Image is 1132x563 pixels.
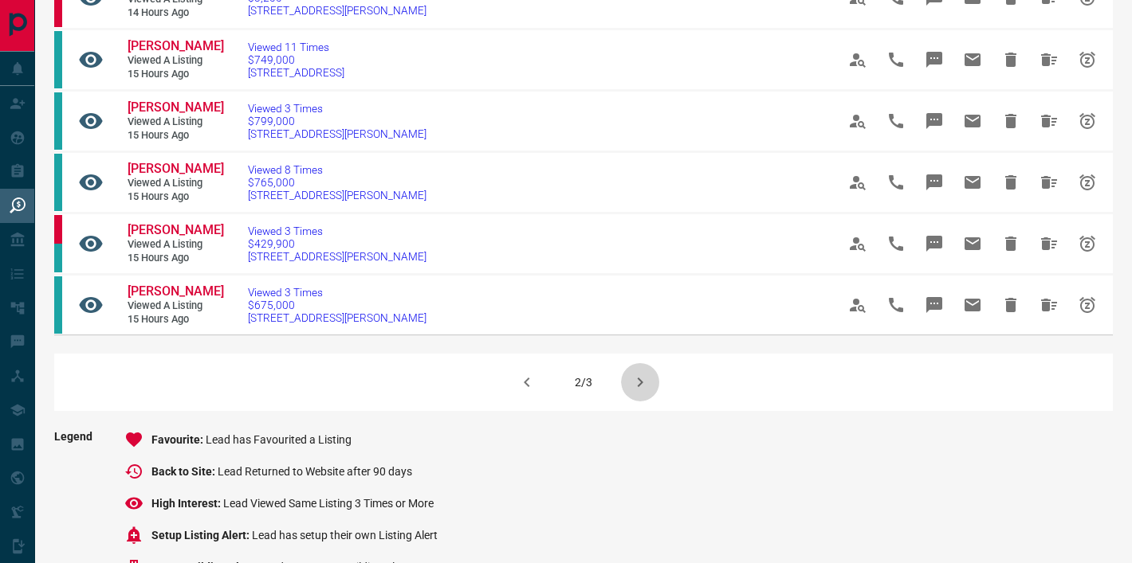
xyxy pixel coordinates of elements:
[252,529,438,541] span: Lead has setup their own Listing Alert
[248,41,344,79] a: Viewed 11 Times$749,000[STREET_ADDRESS]
[1030,225,1068,263] span: Hide All from Doreen Petrovic
[1030,163,1068,201] span: Hide All from Christine Miller
[54,215,62,244] div: property.ca
[151,529,252,541] span: Setup Listing Alert
[248,4,426,17] span: [STREET_ADDRESS][PERSON_NAME]
[992,286,1030,324] span: Hide
[54,92,62,150] div: condos.ca
[128,190,223,204] span: 15 hours ago
[839,163,877,201] span: View Profile
[128,100,223,116] a: [PERSON_NAME]
[1030,41,1068,79] span: Hide All from Christine Miller
[248,66,344,79] span: [STREET_ADDRESS]
[248,225,426,263] a: Viewed 3 Times$429,900[STREET_ADDRESS][PERSON_NAME]
[128,68,223,81] span: 15 hours ago
[877,163,915,201] span: Call
[128,38,223,55] a: [PERSON_NAME]
[248,163,426,201] a: Viewed 8 Times$765,000[STREET_ADDRESS][PERSON_NAME]
[575,376,592,389] div: 2/3
[248,127,426,140] span: [STREET_ADDRESS][PERSON_NAME]
[54,244,62,272] div: condos.ca
[992,225,1030,263] span: Hide
[953,41,992,79] span: Email
[128,222,223,239] a: [PERSON_NAME]
[128,238,223,252] span: Viewed a Listing
[128,283,224,299] span: [PERSON_NAME]
[1068,163,1106,201] span: Snooze
[248,237,426,250] span: $429,900
[248,225,426,237] span: Viewed 3 Times
[248,53,344,66] span: $749,000
[915,225,953,263] span: Message
[248,102,426,140] a: Viewed 3 Times$799,000[STREET_ADDRESS][PERSON_NAME]
[248,102,426,115] span: Viewed 3 Times
[128,252,223,265] span: 15 hours ago
[223,497,434,510] span: Lead Viewed Same Listing 3 Times or More
[128,222,224,237] span: [PERSON_NAME]
[877,225,915,263] span: Call
[151,465,218,478] span: Back to Site
[128,299,223,313] span: Viewed a Listing
[128,54,223,68] span: Viewed a Listing
[151,433,206,446] span: Favourite
[248,299,426,311] span: $675,000
[915,41,953,79] span: Message
[218,465,412,478] span: Lead Returned to Website after 90 days
[1068,102,1106,140] span: Snooze
[1030,102,1068,140] span: Hide All from Christine Miller
[248,286,426,299] span: Viewed 3 Times
[839,225,877,263] span: View Profile
[248,250,426,263] span: [STREET_ADDRESS][PERSON_NAME]
[953,225,992,263] span: Email
[128,283,223,300] a: [PERSON_NAME]
[248,115,426,127] span: $799,000
[128,161,223,178] a: [PERSON_NAME]
[54,154,62,211] div: condos.ca
[1068,286,1106,324] span: Snooze
[1068,225,1106,263] span: Snooze
[248,41,344,53] span: Viewed 11 Times
[248,176,426,189] span: $765,000
[248,311,426,324] span: [STREET_ADDRESS][PERSON_NAME]
[992,41,1030,79] span: Hide
[915,163,953,201] span: Message
[1068,41,1106,79] span: Snooze
[128,100,224,115] span: [PERSON_NAME]
[877,41,915,79] span: Call
[839,102,877,140] span: View Profile
[915,286,953,324] span: Message
[915,102,953,140] span: Message
[839,286,877,324] span: View Profile
[953,102,992,140] span: Email
[877,286,915,324] span: Call
[128,161,224,176] span: [PERSON_NAME]
[953,286,992,324] span: Email
[877,102,915,140] span: Call
[992,163,1030,201] span: Hide
[151,497,223,510] span: High Interest
[54,276,62,334] div: condos.ca
[128,38,224,53] span: [PERSON_NAME]
[1030,286,1068,324] span: Hide All from Hanad Bashir
[839,41,877,79] span: View Profile
[248,189,426,201] span: [STREET_ADDRESS][PERSON_NAME]
[128,115,223,129] span: Viewed a Listing
[248,286,426,324] a: Viewed 3 Times$675,000[STREET_ADDRESS][PERSON_NAME]
[128,129,223,143] span: 15 hours ago
[206,433,352,446] span: Lead has Favourited a Listing
[128,6,223,20] span: 14 hours ago
[54,31,62,88] div: condos.ca
[248,163,426,176] span: Viewed 8 Times
[992,102,1030,140] span: Hide
[128,313,223,326] span: 15 hours ago
[953,163,992,201] span: Email
[128,177,223,190] span: Viewed a Listing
